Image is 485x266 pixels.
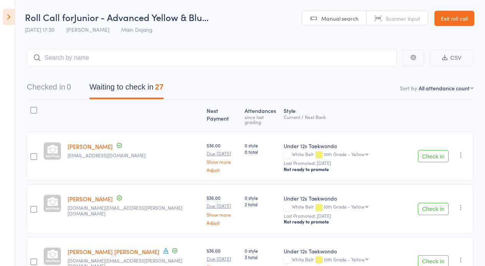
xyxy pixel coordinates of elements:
[324,257,365,262] div: 10th Grade - Yellow
[419,84,470,92] div: All attendance count
[284,142,412,150] div: Under 12s Taekwondo
[245,247,277,254] span: 0 style
[207,142,239,172] div: $36.00
[74,11,209,23] span: Junior - Advanced Yellow & Blu…
[324,152,365,157] div: 10th Grade - Yellow
[207,220,239,225] a: Adjust
[66,26,109,33] span: [PERSON_NAME]
[25,26,54,33] span: [DATE] 17:30
[121,26,153,33] span: Main Dojang
[67,205,201,216] small: jija.george@yahoo.com
[281,103,415,128] div: Style
[27,79,71,99] button: Checked in0
[284,194,412,202] div: Under 12s Taekwondo
[324,204,365,209] div: 10th Grade - Yellow
[284,257,412,263] div: White Belt
[67,195,113,203] a: [PERSON_NAME]
[245,114,277,124] div: since last grading
[386,15,420,22] span: Scanner input
[27,49,397,67] input: Search by name
[207,159,239,164] a: Show more
[430,50,473,66] button: CSV
[89,79,163,99] button: Waiting to check in27
[207,256,239,261] small: Due [DATE]
[418,203,449,215] button: Check in
[245,254,277,260] span: 3 total
[284,166,412,172] div: Not ready to promote
[207,151,239,156] small: Due [DATE]
[67,248,159,256] a: [PERSON_NAME] [PERSON_NAME]
[245,201,277,207] span: 2 total
[207,167,239,172] a: Adjust
[284,160,412,166] small: Last Promoted: [DATE]
[284,114,412,119] div: Current / Next Rank
[284,247,412,255] div: Under 12s Taekwondo
[67,83,71,91] div: 0
[400,84,417,92] label: Sort by
[25,11,74,23] span: Roll Call for
[155,83,163,91] div: 27
[67,142,113,150] a: [PERSON_NAME]
[284,213,412,219] small: Last Promoted: [DATE]
[284,219,412,225] div: Not ready to promote
[284,152,412,158] div: White Belt
[418,150,449,162] button: Check in
[204,103,242,128] div: Next Payment
[207,203,239,209] small: Due [DATE]
[321,15,358,22] span: Manual search
[207,194,239,225] div: $36.00
[284,204,412,211] div: White Belt
[434,11,474,26] a: Exit roll call
[245,149,277,155] span: 0 total
[245,194,277,201] span: 0 style
[207,212,239,217] a: Show more
[242,103,280,128] div: Atten­dances
[67,153,201,158] small: simar_jot21@yahoo.com
[245,142,277,149] span: 0 style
